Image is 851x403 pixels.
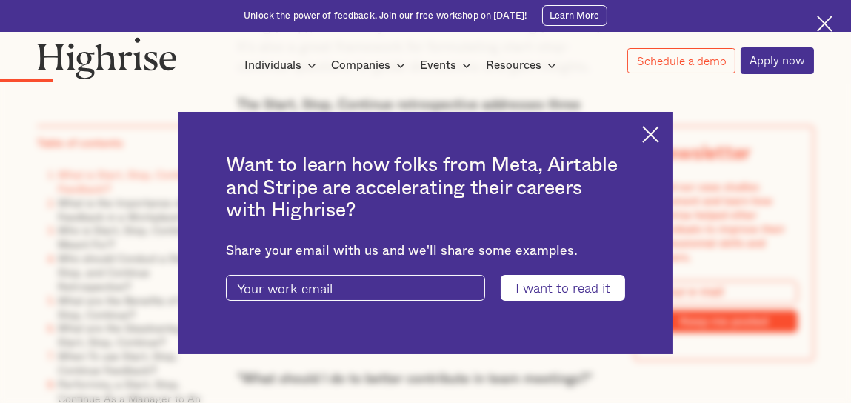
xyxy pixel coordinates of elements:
div: Companies [331,56,390,74]
img: Cross icon [642,126,659,143]
h2: Want to learn how folks from Meta, Airtable and Stripe are accelerating their careers with Highrise? [226,154,625,223]
div: Unlock the power of feedback. Join our free workshop on [DATE]! [244,10,527,22]
a: Apply now [741,47,814,73]
div: Events [420,56,456,74]
a: Learn More [542,5,607,26]
div: Resources [486,56,541,74]
form: current-ascender-blog-article-modal-form [226,275,625,301]
input: I want to read it [501,275,624,301]
input: Your work email [226,275,485,301]
a: Schedule a demo [627,48,735,74]
div: Companies [331,56,410,74]
div: Individuals [244,56,301,74]
img: Cross icon [817,16,832,31]
div: Individuals [244,56,321,74]
div: Resources [486,56,561,74]
div: Events [420,56,475,74]
img: Highrise logo [37,37,178,79]
div: Share your email with us and we'll share some examples. [226,244,625,259]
